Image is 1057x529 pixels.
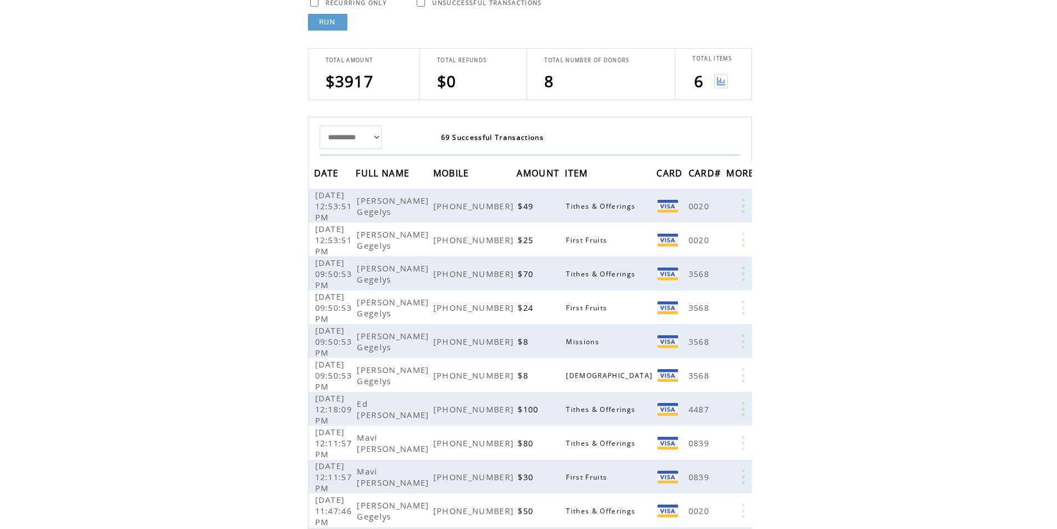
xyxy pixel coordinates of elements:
a: RUN [308,14,347,31]
span: Mavi [PERSON_NAME] [357,432,432,454]
span: [DATE] 09:50:53 PM [315,257,352,290]
span: 4487 [689,404,712,415]
span: 8 [544,70,554,92]
span: [PHONE_NUMBER] [433,370,517,381]
span: CARD# [689,164,724,185]
span: [PHONE_NUMBER] [433,336,517,347]
span: AMOUNT [517,164,562,185]
img: Visa [658,335,678,348]
a: CARD [656,169,685,176]
span: $25 [518,234,536,245]
span: MOBILE [433,164,472,185]
a: FULL NAME [356,169,412,176]
span: [DATE] 11:47:46 PM [315,494,352,527]
span: [PERSON_NAME] Gegelys [357,330,429,352]
span: $100 [518,404,541,415]
span: TOTAL NUMBER OF DONORS [544,57,629,64]
img: Visa [658,268,678,280]
span: [DATE] 09:50:53 PM [315,359,352,392]
span: $24 [518,302,536,313]
span: 0839 [689,437,712,449]
span: 0839 [689,471,712,482]
span: [PERSON_NAME] Gegelys [357,263,429,285]
span: [DATE] 12:53:51 PM [315,189,352,223]
span: [PHONE_NUMBER] [433,200,517,211]
span: [DATE] 09:50:53 PM [315,325,352,358]
img: View graph [714,74,728,88]
span: $49 [518,200,536,211]
a: ITEM [565,169,590,176]
span: 0020 [689,200,712,211]
span: [PERSON_NAME] Gegelys [357,500,429,522]
span: $8 [518,336,531,347]
span: [PERSON_NAME] Gegelys [357,229,429,251]
span: FULL NAME [356,164,412,185]
img: Visa [658,437,678,450]
span: 6 [694,70,704,92]
span: Mavi [PERSON_NAME] [357,466,432,488]
span: Ed [PERSON_NAME] [357,398,432,420]
span: 3568 [689,302,712,313]
span: DATE [314,164,342,185]
span: $80 [518,437,536,449]
span: 3568 [689,268,712,279]
span: 0020 [689,505,712,516]
span: [PHONE_NUMBER] [433,437,517,449]
span: [PHONE_NUMBER] [433,404,517,415]
span: Tithes & Offerings [566,201,638,211]
span: 69 Successful Transactions [441,133,544,142]
span: $0 [437,70,457,92]
span: [DATE] 12:53:51 PM [315,223,352,256]
span: First Fruits [566,303,610,313]
span: [PHONE_NUMBER] [433,234,517,245]
span: $50 [518,505,536,516]
span: TOTAL ITEMS [692,55,732,62]
span: [PERSON_NAME] Gegelys [357,195,429,217]
a: DATE [314,169,342,176]
img: Visa [658,301,678,314]
span: TOTAL AMOUNT [326,57,373,64]
span: [PHONE_NUMBER] [433,505,517,516]
span: First Fruits [566,472,610,482]
span: [DATE] 12:11:57 PM [315,460,352,493]
span: [PHONE_NUMBER] [433,471,517,482]
span: Missions [566,337,602,346]
span: [PERSON_NAME] Gegelys [357,364,429,386]
a: AMOUNT [517,169,562,176]
span: [PHONE_NUMBER] [433,302,517,313]
span: Tithes & Offerings [566,439,638,448]
img: VISA [658,234,678,246]
img: Visa [658,369,678,382]
span: [PHONE_NUMBER] [433,268,517,279]
span: TOTAL REFUNDS [437,57,487,64]
span: Tithes & Offerings [566,506,638,516]
span: $3917 [326,70,374,92]
span: 0020 [689,234,712,245]
span: [DATE] 12:11:57 PM [315,426,352,460]
a: CARD# [689,169,724,176]
span: [PERSON_NAME] Gegelys [357,296,429,319]
span: ITEM [565,164,590,185]
span: $30 [518,471,536,482]
a: MOBILE [433,169,472,176]
span: CARD [656,164,685,185]
span: [DEMOGRAPHIC_DATA] [566,371,655,380]
span: $70 [518,268,536,279]
span: [DATE] 12:18:09 PM [315,392,352,426]
span: First Fruits [566,235,610,245]
img: VISA [658,200,678,213]
span: MORE [726,164,757,185]
img: Visa [658,471,678,483]
span: [DATE] 09:50:53 PM [315,291,352,324]
span: Tithes & Offerings [566,269,638,279]
span: 3568 [689,336,712,347]
span: Tithes & Offerings [566,405,638,414]
span: $8 [518,370,531,381]
span: 3568 [689,370,712,381]
img: Visa [658,403,678,416]
img: VISA [658,505,678,517]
